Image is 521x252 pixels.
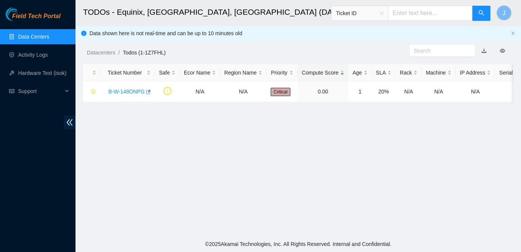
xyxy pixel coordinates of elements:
[12,13,60,20] span: Field Tech Portal
[18,84,63,99] span: Support
[180,81,220,102] td: N/A
[336,8,384,19] span: Ticket ID
[481,48,487,54] a: download
[503,8,506,18] span: J
[388,6,473,21] input: Enter text here...
[511,31,515,36] span: close
[87,86,96,98] button: star
[396,81,422,102] td: N/A
[496,5,512,20] button: J
[348,81,372,102] td: 1
[64,115,76,129] span: double-left
[456,81,495,102] td: N/A
[108,89,145,95] a: B-W-148ONPG
[9,89,14,94] span: read
[500,48,505,53] span: eye
[511,31,515,36] button: close
[472,6,490,21] button: search
[271,88,291,96] span: Critical
[123,50,166,56] a: Todos (1-1Z7FHL)
[297,81,348,102] td: 0.00
[422,81,456,102] td: N/A
[118,50,120,56] span: /
[163,87,171,95] span: exclamation-circle
[6,8,38,21] img: Akamai Technologies
[220,81,267,102] td: N/A
[6,14,60,23] a: Akamai TechnologiesField Tech Portal
[414,47,465,55] input: Search
[18,34,49,40] a: Data Centers
[476,45,492,57] button: download
[76,236,521,252] footer: © 2025 Akamai Technologies, Inc. All Rights Reserved. Internal and Confidential.
[91,89,96,95] span: star
[372,81,396,102] td: 20%
[18,70,66,76] a: Hardware Test (isok)
[478,10,484,17] span: search
[18,52,48,58] a: Activity Logs
[87,50,115,56] a: Datacenters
